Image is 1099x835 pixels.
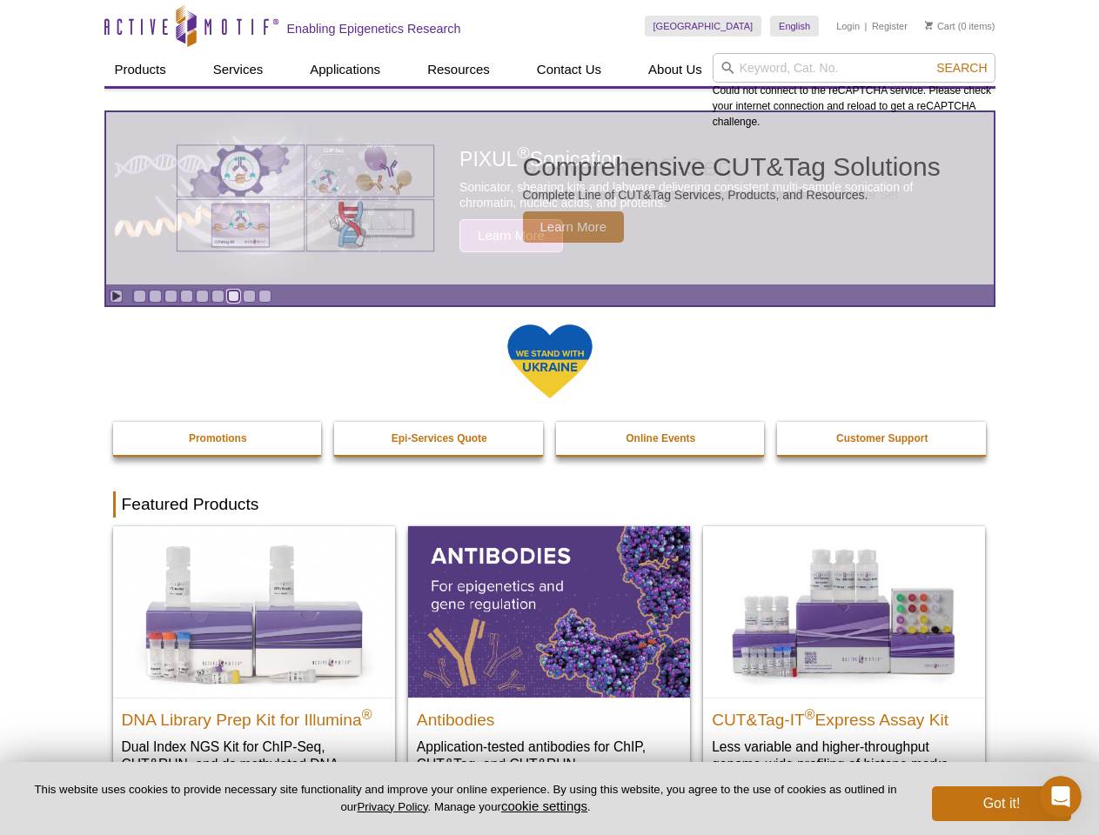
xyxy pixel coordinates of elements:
input: Keyword, Cat. No. [713,53,995,83]
a: Resources [417,53,500,86]
a: Services [203,53,274,86]
a: Go to slide 3 [164,290,178,303]
a: Toggle autoplay [110,290,123,303]
a: [GEOGRAPHIC_DATA] [645,16,762,37]
a: Register [872,20,908,32]
a: Promotions [113,422,324,455]
h2: Antibodies [417,703,681,729]
h2: CUT&Tag-IT Express Assay Kit [712,703,976,729]
button: Search [931,60,992,76]
strong: Promotions [189,432,247,444]
a: Go to slide 1 [133,290,146,303]
img: All Antibodies [408,526,690,697]
a: Go to slide 5 [196,290,209,303]
article: Comprehensive CUT&Tag Solutions [106,112,994,284]
a: Products [104,53,177,86]
li: (0 items) [925,16,995,37]
a: Go to slide 9 [258,290,271,303]
strong: Epi-Services Quote [392,432,487,444]
a: CUT&Tag-IT® Express Assay Kit CUT&Tag-IT®Express Assay Kit Less variable and higher-throughput ge... [703,526,985,790]
a: Go to slide 6 [211,290,224,303]
a: Go to slide 7 [227,290,240,303]
iframe: Intercom live chat [1040,776,1082,818]
a: Applications [299,53,391,86]
strong: Online Events [626,432,695,444]
h2: Comprehensive CUT&Tag Solutions [523,154,941,180]
a: Cart [925,20,955,32]
p: Dual Index NGS Kit for ChIP-Seq, CUT&RUN, and ds methylated DNA assays. [122,738,386,791]
button: cookie settings [501,798,587,813]
a: Go to slide 2 [149,290,162,303]
li: | [865,16,868,37]
button: Got it! [932,786,1071,821]
h2: DNA Library Prep Kit for Illumina [122,703,386,729]
div: Could not connect to the reCAPTCHA service. Please check your internet connection and reload to g... [713,53,995,130]
a: DNA Library Prep Kit for Illumina DNA Library Prep Kit for Illumina® Dual Index NGS Kit for ChIP-... [113,526,395,807]
a: Login [836,20,860,32]
a: Go to slide 4 [180,290,193,303]
strong: Customer Support [836,432,928,444]
a: All Antibodies Antibodies Application-tested antibodies for ChIP, CUT&Tag, and CUT&RUN. [408,526,690,790]
a: Customer Support [777,422,988,455]
p: Complete Line of CUT&Tag Services, Products, and Resources. [523,187,941,203]
a: Epi-Services Quote [334,422,545,455]
a: Online Events [556,422,767,455]
p: Less variable and higher-throughput genome-wide profiling of histone marks​. [712,738,976,773]
a: About Us [638,53,713,86]
h2: Featured Products [113,491,987,518]
img: We Stand With Ukraine [506,323,593,400]
img: Various genetic charts and diagrams. [175,144,436,253]
span: Learn More [523,211,625,243]
span: Search [936,61,987,75]
a: Various genetic charts and diagrams. Comprehensive CUT&Tag Solutions Complete Line of CUT&Tag Ser... [106,112,994,284]
a: English [770,16,819,37]
img: CUT&Tag-IT® Express Assay Kit [703,526,985,697]
a: Privacy Policy [357,800,427,813]
img: Your Cart [925,21,933,30]
a: Go to slide 8 [243,290,256,303]
sup: ® [362,706,372,721]
p: This website uses cookies to provide necessary site functionality and improve your online experie... [28,782,903,815]
p: Application-tested antibodies for ChIP, CUT&Tag, and CUT&RUN. [417,738,681,773]
img: DNA Library Prep Kit for Illumina [113,526,395,697]
sup: ® [805,706,815,721]
h2: Enabling Epigenetics Research [287,21,461,37]
a: Contact Us [526,53,612,86]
